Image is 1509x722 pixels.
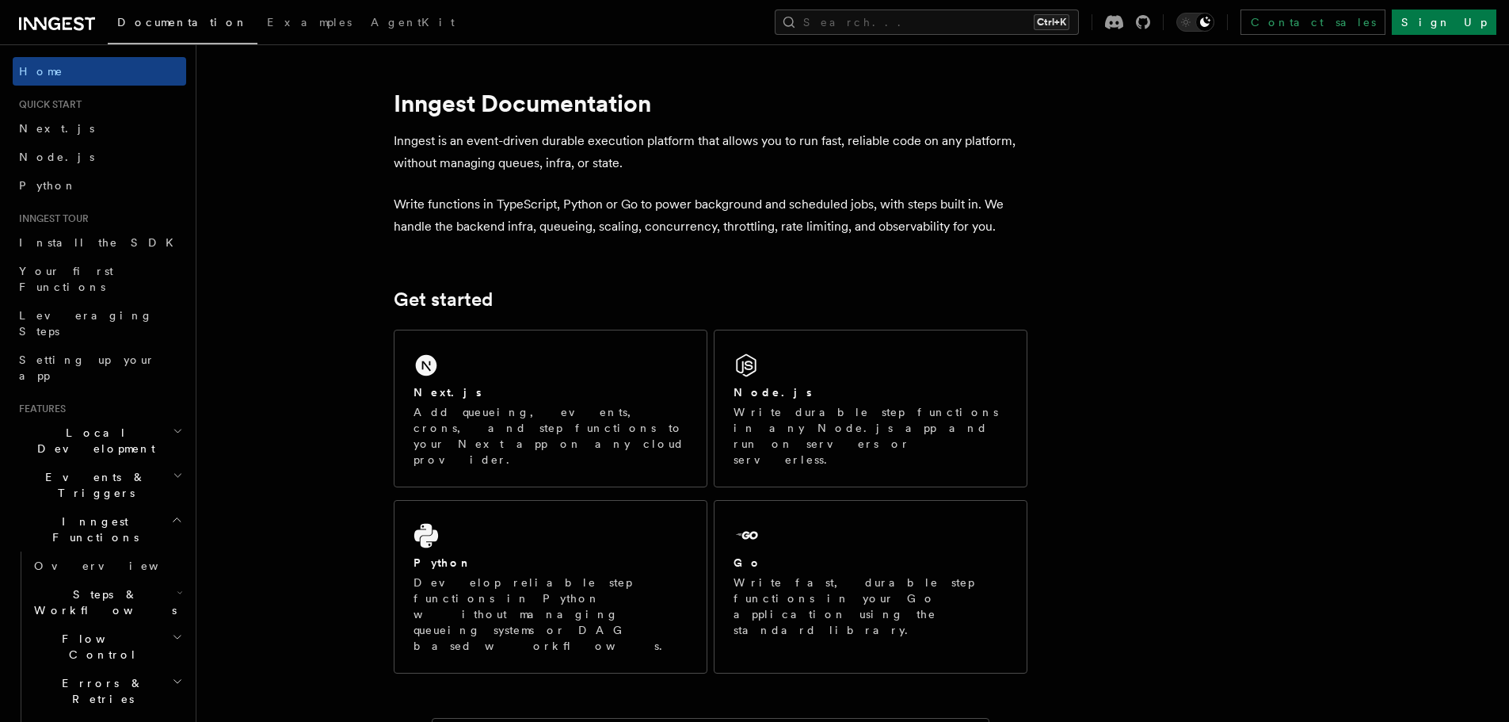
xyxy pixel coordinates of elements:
[28,669,186,713] button: Errors & Retries
[13,514,171,545] span: Inngest Functions
[19,236,183,249] span: Install the SDK
[19,151,94,163] span: Node.js
[413,404,688,468] p: Add queueing, events, crons, and step functions to your Next app on any cloud provider.
[13,418,186,463] button: Local Development
[13,171,186,200] a: Python
[257,5,361,43] a: Examples
[19,122,94,135] span: Next.js
[13,346,186,390] a: Setting up your app
[734,404,1008,468] p: Write durable step functions in any Node.js app and run on servers or serverless.
[267,16,352,29] span: Examples
[13,114,186,143] a: Next.js
[714,500,1027,674] a: GoWrite fast, durable step functions in your Go application using the standard library.
[714,330,1027,487] a: Node.jsWrite durable step functions in any Node.js app and run on servers or serverless.
[28,552,186,580] a: Overview
[13,57,186,86] a: Home
[413,555,472,571] h2: Python
[13,257,186,301] a: Your first Functions
[394,288,493,311] a: Get started
[394,89,1027,117] h1: Inngest Documentation
[19,265,113,293] span: Your first Functions
[28,625,186,669] button: Flow Control
[28,675,172,707] span: Errors & Retries
[13,403,66,415] span: Features
[34,560,197,572] span: Overview
[13,301,186,346] a: Leveraging Steps
[28,580,186,625] button: Steps & Workflows
[108,5,257,44] a: Documentation
[28,631,172,663] span: Flow Control
[1034,14,1069,30] kbd: Ctrl+K
[394,500,707,674] a: PythonDevelop reliable step functions in Python without managing queueing systems or DAG based wo...
[13,212,89,225] span: Inngest tour
[394,130,1027,174] p: Inngest is an event-driven durable execution platform that allows you to run fast, reliable code ...
[413,384,482,400] h2: Next.js
[394,193,1027,238] p: Write functions in TypeScript, Python or Go to power background and scheduled jobs, with steps bu...
[19,353,155,382] span: Setting up your app
[19,179,77,192] span: Python
[13,469,173,501] span: Events & Triggers
[13,507,186,552] button: Inngest Functions
[734,384,812,400] h2: Node.js
[775,10,1079,35] button: Search...Ctrl+K
[413,575,688,654] p: Develop reliable step functions in Python without managing queueing systems or DAG based workflows.
[371,16,455,29] span: AgentKit
[1176,13,1214,32] button: Toggle dark mode
[13,463,186,507] button: Events & Triggers
[28,586,177,618] span: Steps & Workflows
[734,555,762,571] h2: Go
[361,5,464,43] a: AgentKit
[13,425,173,457] span: Local Development
[117,16,248,29] span: Documentation
[1240,10,1385,35] a: Contact sales
[13,228,186,257] a: Install the SDK
[13,143,186,171] a: Node.js
[1392,10,1496,35] a: Sign Up
[19,63,63,79] span: Home
[13,98,82,111] span: Quick start
[734,575,1008,638] p: Write fast, durable step functions in your Go application using the standard library.
[19,309,153,338] span: Leveraging Steps
[394,330,707,487] a: Next.jsAdd queueing, events, crons, and step functions to your Next app on any cloud provider.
